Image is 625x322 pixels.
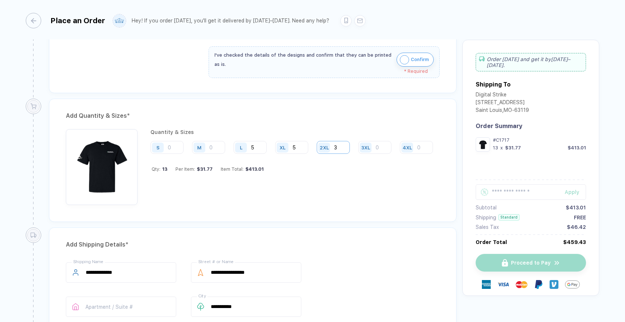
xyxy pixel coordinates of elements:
div: L [240,145,242,150]
div: [STREET_ADDRESS] [476,99,529,107]
div: Order Summary [476,123,586,130]
div: Add Quantity & Sizes [66,110,440,122]
img: express [482,280,491,289]
div: $459.43 [563,239,586,245]
div: 3XL [361,145,370,150]
img: Paypal [534,280,543,289]
button: Apply [555,184,586,200]
div: #C1717 [493,137,586,143]
div: Order Total [476,239,507,245]
img: visa [497,279,509,290]
div: Saint Louis , MO - 63119 [476,107,529,115]
div: Shipping To [476,81,511,88]
div: 4XL [403,145,412,150]
button: iconConfirm [397,53,434,67]
div: $31.77 [505,145,521,151]
div: 13 [493,145,498,151]
div: Digital Strike [476,92,529,99]
img: Venmo [550,280,558,289]
div: Quantity & Sizes [150,129,438,135]
div: Add Shipping Details [66,239,440,251]
div: Item Total: [221,166,264,172]
div: Shipping [476,215,496,220]
img: 1751019536721ymstr_nt_front.png [477,139,488,150]
div: $413.01 [244,166,264,172]
img: master-card [516,279,528,290]
div: $31.77 [195,166,213,172]
div: FREE [574,215,586,220]
div: XL [280,145,285,150]
div: * Required [214,69,428,74]
div: Apply [565,189,586,195]
div: $413.01 [566,205,586,210]
div: Per Item: [175,166,213,172]
div: Qty: [152,166,167,172]
div: Standard [498,214,519,220]
img: GPay [565,277,580,292]
div: x [500,145,504,151]
div: I've checked the details of the designs and confirm that they can be printed as is. [214,50,393,69]
div: Subtotal [476,205,497,210]
div: Place an Order [50,16,105,25]
div: 2XL [320,145,329,150]
div: Order [DATE] and get it by [DATE]–[DATE] . [476,53,586,71]
span: 13 [160,166,167,172]
img: user profile [113,14,126,27]
div: $46.42 [567,224,586,230]
div: S [156,145,160,150]
img: 1751019536721ymstr_nt_front.png [70,133,134,197]
span: Confirm [411,54,429,66]
div: Hey! If you order [DATE], you'll get it delivered by [DATE]–[DATE]. Need any help? [132,18,329,24]
img: icon [400,55,409,64]
div: Sales Tax [476,224,499,230]
div: $413.01 [568,145,586,151]
div: M [197,145,202,150]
